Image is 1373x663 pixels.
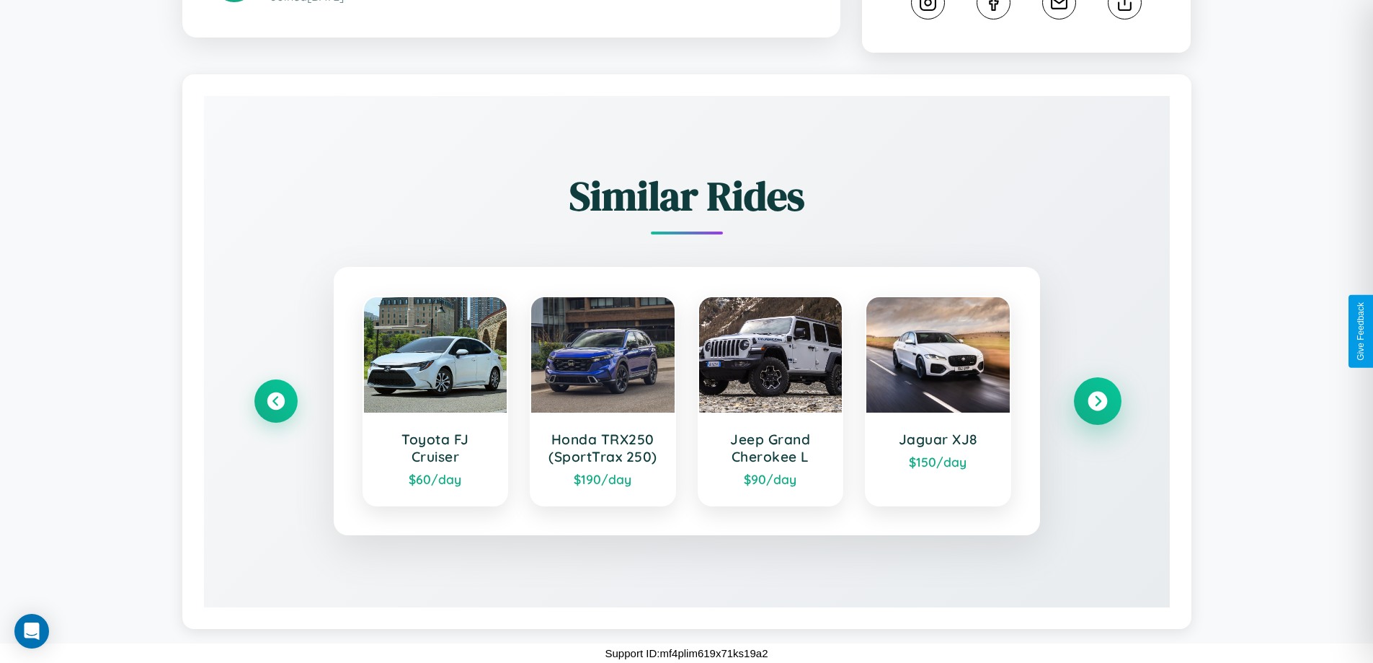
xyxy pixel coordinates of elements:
[881,454,995,470] div: $ 150 /day
[605,644,768,663] p: Support ID: mf4plim619x71ks19a2
[363,296,509,506] a: Toyota FJ Cruiser$60/day
[881,431,995,448] h3: Jaguar XJ8
[714,471,828,487] div: $ 90 /day
[14,614,49,649] div: Open Intercom Messenger
[698,296,844,506] a: Jeep Grand Cherokee L$90/day
[378,471,493,487] div: $ 60 /day
[1356,302,1366,361] div: Give Feedback
[546,471,660,487] div: $ 190 /day
[378,431,493,465] h3: Toyota FJ Cruiser
[254,168,1119,224] h2: Similar Rides
[530,296,676,506] a: Honda TRX250 (SportTrax 250)$190/day
[865,296,1011,506] a: Jaguar XJ8$150/day
[714,431,828,465] h3: Jeep Grand Cherokee L
[546,431,660,465] h3: Honda TRX250 (SportTrax 250)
